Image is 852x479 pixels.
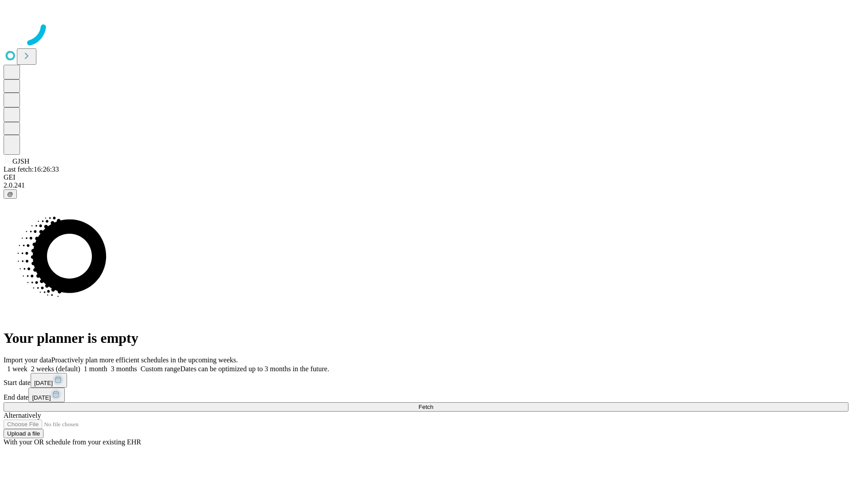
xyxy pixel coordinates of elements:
[180,365,329,373] span: Dates can be optimized up to 3 months in the future.
[4,165,59,173] span: Last fetch: 16:26:33
[4,402,848,412] button: Fetch
[32,394,51,401] span: [DATE]
[4,429,43,438] button: Upload a file
[4,388,848,402] div: End date
[4,412,41,419] span: Alternatively
[418,404,433,410] span: Fetch
[4,189,17,199] button: @
[7,191,13,197] span: @
[4,438,141,446] span: With your OR schedule from your existing EHR
[12,157,29,165] span: GJSH
[34,380,53,386] span: [DATE]
[141,365,180,373] span: Custom range
[4,173,848,181] div: GEI
[4,373,848,388] div: Start date
[7,365,28,373] span: 1 week
[28,388,65,402] button: [DATE]
[31,373,67,388] button: [DATE]
[111,365,137,373] span: 3 months
[84,365,107,373] span: 1 month
[31,365,80,373] span: 2 weeks (default)
[4,330,848,346] h1: Your planner is empty
[4,181,848,189] div: 2.0.241
[4,356,51,364] span: Import your data
[51,356,238,364] span: Proactively plan more efficient schedules in the upcoming weeks.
